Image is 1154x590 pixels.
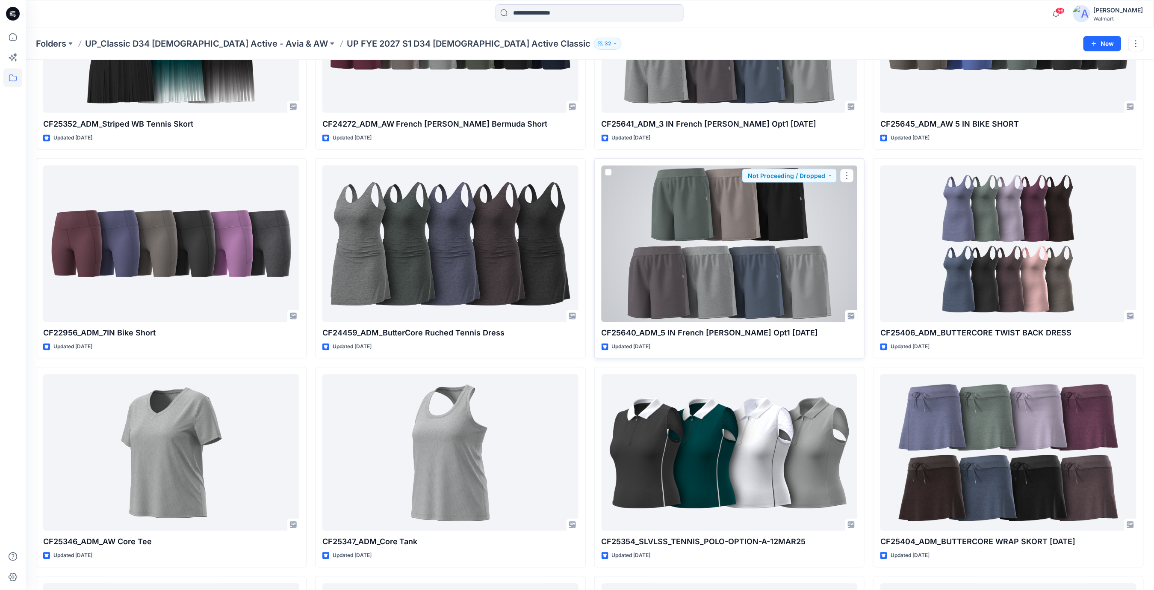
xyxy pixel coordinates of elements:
p: Updated [DATE] [53,343,92,352]
img: avatar [1073,5,1090,22]
p: CF25641_ADM_3 IN French [PERSON_NAME] Opt1 [DATE] [602,118,858,130]
p: Updated [DATE] [612,551,651,560]
p: CF25406_ADM_BUTTERCORE TWIST BACK DRESS [880,327,1136,339]
a: CF25346_ADM_AW Core Tee [43,374,299,531]
a: CF22956_ADM_7IN Bike Short [43,166,299,322]
p: Updated [DATE] [333,343,372,352]
p: CF25354_SLVLSS_TENNIS_POLO-OPTION-A-12MAR25 [602,536,858,548]
p: CF25404_ADM_BUTTERCORE WRAP SKORT [DATE] [880,536,1136,548]
p: Updated [DATE] [612,343,651,352]
div: [PERSON_NAME] [1094,5,1143,15]
p: Updated [DATE] [612,133,651,142]
span: 56 [1056,7,1065,14]
p: CF22956_ADM_7IN Bike Short [43,327,299,339]
p: UP FYE 2027 S1 D34 [DEMOGRAPHIC_DATA] Active Classic [347,38,590,50]
a: CF25354_SLVLSS_TENNIS_POLO-OPTION-A-12MAR25 [602,374,858,531]
button: 32 [594,38,622,50]
p: Updated [DATE] [891,133,930,142]
p: Updated [DATE] [891,551,930,560]
p: CF25346_ADM_AW Core Tee [43,536,299,548]
a: CF25406_ADM_BUTTERCORE TWIST BACK DRESS [880,166,1136,322]
p: Updated [DATE] [333,551,372,560]
a: CF25347_ADM_Core Tank [322,374,578,531]
p: CF25640_ADM_5 IN French [PERSON_NAME] Opt1 [DATE] [602,327,858,339]
a: Folders [36,38,66,50]
a: UP_Classic D34 [DEMOGRAPHIC_DATA] Active - Avia & AW [85,38,328,50]
p: Updated [DATE] [53,133,92,142]
p: Updated [DATE] [53,551,92,560]
p: CF24272_ADM_AW French [PERSON_NAME] Bermuda Short [322,118,578,130]
a: CF24459_ADM_ButterCore Ruched Tennis Dress [322,166,578,322]
p: Updated [DATE] [333,133,372,142]
p: Updated [DATE] [891,343,930,352]
button: New [1083,36,1122,51]
p: CF25352_ADM_Striped WB Tennis Skort [43,118,299,130]
p: 32 [605,39,611,48]
p: CF24459_ADM_ButterCore Ruched Tennis Dress [322,327,578,339]
p: CF25347_ADM_Core Tank [322,536,578,548]
a: CF25404_ADM_BUTTERCORE WRAP SKORT 14MAR25 [880,374,1136,531]
a: CF25640_ADM_5 IN French Terry Short Opt1 10May25 [602,166,858,322]
p: CF25645_ADM_AW 5 IN BIKE SHORT [880,118,1136,130]
div: Walmart [1094,15,1143,22]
